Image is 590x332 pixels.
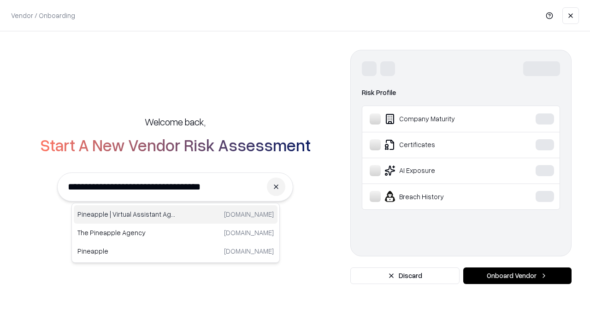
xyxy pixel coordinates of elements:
div: Certificates [370,139,507,150]
h5: Welcome back, [145,115,206,128]
h2: Start A New Vendor Risk Assessment [40,136,311,154]
p: [DOMAIN_NAME] [224,209,274,219]
div: Suggestions [71,203,280,263]
div: Company Maturity [370,113,507,125]
p: [DOMAIN_NAME] [224,228,274,237]
p: The Pineapple Agency [77,228,176,237]
button: Discard [350,267,460,284]
div: Breach History [370,191,507,202]
p: Pineapple [77,246,176,256]
p: Vendor / Onboarding [11,11,75,20]
p: [DOMAIN_NAME] [224,246,274,256]
div: Risk Profile [362,87,560,98]
p: Pineapple | Virtual Assistant Agency [77,209,176,219]
button: Onboard Vendor [463,267,572,284]
div: AI Exposure [370,165,507,176]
